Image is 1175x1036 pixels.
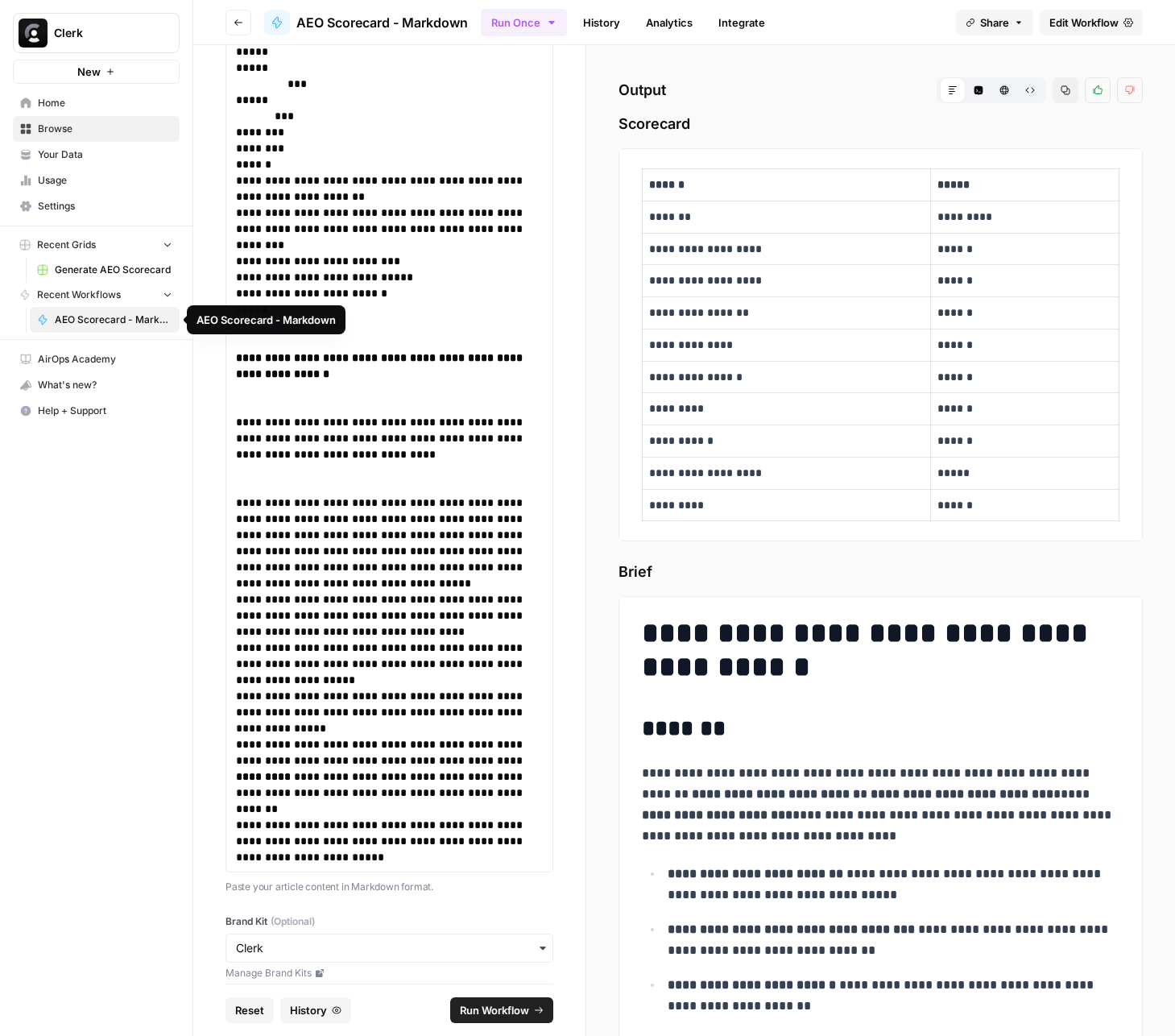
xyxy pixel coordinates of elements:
[55,313,172,327] span: AEO Scorecard - Markdown
[619,113,1143,135] span: Scorecard
[1040,10,1143,35] a: Edit Workflow
[19,19,48,48] img: Clerk Logo
[235,1002,264,1018] span: Reset
[38,147,172,162] span: Your Data
[271,914,315,929] span: (Optional)
[13,90,180,116] a: Home
[38,122,172,136] span: Browse
[280,997,351,1023] button: History
[956,10,1033,35] button: Share
[460,1002,529,1018] span: Run Workflow
[619,561,1143,583] span: Brief
[38,404,172,418] span: Help + Support
[264,10,468,35] a: AEO Scorecard - Markdown
[37,288,121,302] span: Recent Workflows
[13,13,180,53] button: Workspace: Clerk
[30,307,180,333] a: AEO Scorecard - Markdown
[481,9,567,36] button: Run Once
[38,173,172,188] span: Usage
[290,1002,327,1018] span: History
[450,997,553,1023] button: Run Workflow
[55,263,172,277] span: Generate AEO Scorecard
[13,398,180,424] button: Help + Support
[13,283,180,307] button: Recent Workflows
[38,352,172,367] span: AirOps Academy
[77,64,101,80] span: New
[13,142,180,168] a: Your Data
[636,10,702,35] a: Analytics
[13,60,180,84] button: New
[38,96,172,110] span: Home
[13,372,180,398] button: What's new?
[225,879,553,895] p: Paste your article content in Markdown format.
[980,15,1009,31] span: Share
[225,966,553,980] a: Manage Brand Kits
[296,13,468,32] span: AEO Scorecard - Markdown
[225,997,274,1023] button: Reset
[619,77,1143,103] h2: Output
[13,168,180,193] a: Usage
[13,346,180,372] a: AirOps Academy
[709,10,775,35] a: Integrate
[37,238,96,252] span: Recent Grids
[14,373,179,397] div: What's new?
[13,116,180,142] a: Browse
[573,10,630,35] a: History
[236,940,543,956] input: Clerk
[38,199,172,213] span: Settings
[13,193,180,219] a: Settings
[225,914,553,929] label: Brand Kit
[1049,15,1119,31] span: Edit Workflow
[13,233,180,257] button: Recent Grids
[54,25,151,41] span: Clerk
[30,257,180,283] a: Generate AEO Scorecard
